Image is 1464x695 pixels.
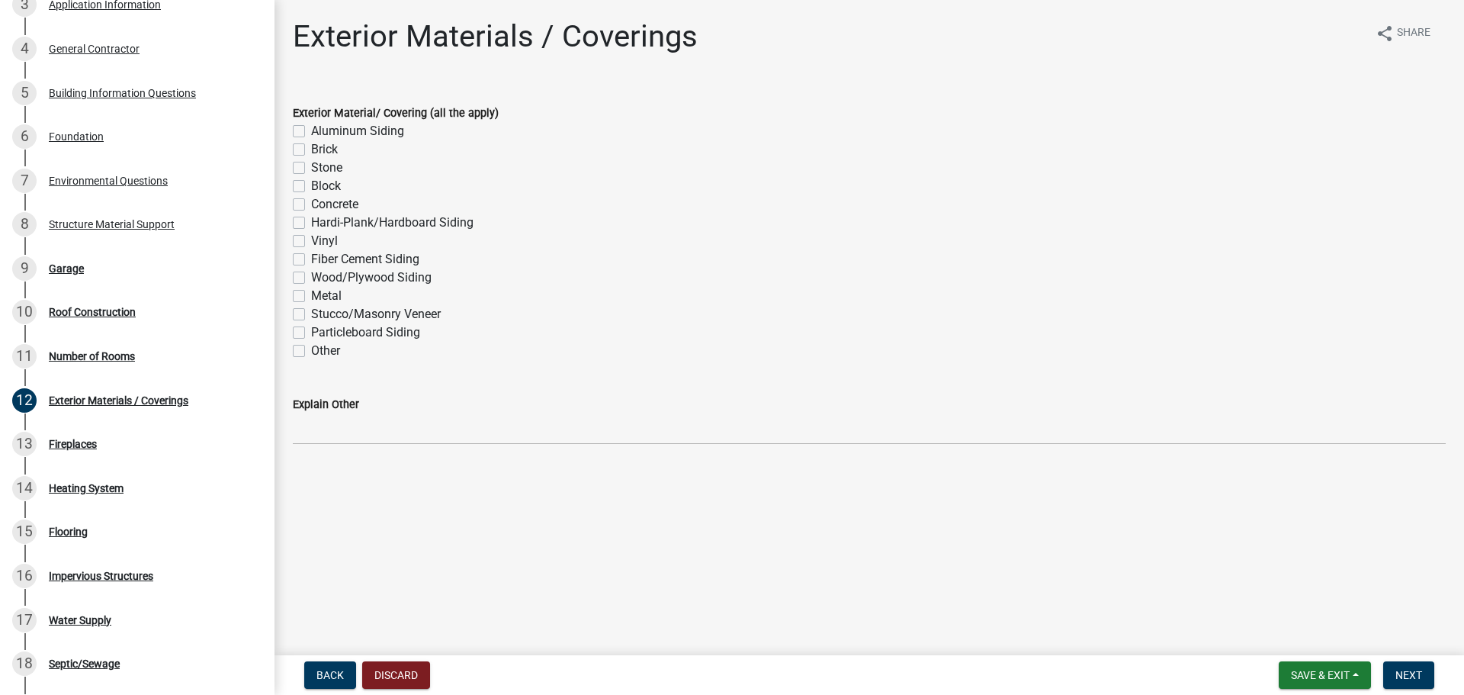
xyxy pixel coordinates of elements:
[12,37,37,61] div: 4
[12,476,37,500] div: 14
[1291,669,1350,681] span: Save & Exit
[12,344,37,368] div: 11
[311,305,441,323] label: Stucco/Masonry Veneer
[12,432,37,456] div: 13
[49,43,140,54] div: General Contractor
[1279,661,1371,689] button: Save & Exit
[12,564,37,588] div: 16
[49,263,84,274] div: Garage
[49,88,196,98] div: Building Information Questions
[49,615,111,626] div: Water Supply
[12,256,37,281] div: 9
[311,232,338,250] label: Vinyl
[12,520,37,544] div: 15
[49,571,153,581] div: Impervious Structures
[311,250,419,269] label: Fiber Cement Siding
[293,18,698,55] h1: Exterior Materials / Coverings
[316,669,344,681] span: Back
[49,483,124,494] div: Heating System
[49,395,188,406] div: Exterior Materials / Coverings
[304,661,356,689] button: Back
[12,124,37,149] div: 6
[293,400,359,410] label: Explain Other
[293,108,499,119] label: Exterior Material/ Covering (all the apply)
[49,175,168,186] div: Environmental Questions
[1376,24,1394,43] i: share
[49,658,120,669] div: Septic/Sewage
[49,307,136,317] div: Roof Construction
[311,269,432,287] label: Wood/Plywood Siding
[12,300,37,324] div: 10
[49,131,104,142] div: Foundation
[311,140,338,159] label: Brick
[311,159,342,177] label: Stone
[1383,661,1434,689] button: Next
[49,526,88,537] div: Flooring
[1395,669,1422,681] span: Next
[311,287,342,305] label: Metal
[311,323,420,342] label: Particleboard Siding
[49,219,175,230] div: Structure Material Support
[12,652,37,676] div: 18
[1397,24,1430,43] span: Share
[311,177,341,195] label: Block
[49,351,135,362] div: Number of Rooms
[362,661,430,689] button: Discard
[12,169,37,193] div: 7
[12,81,37,105] div: 5
[311,342,340,360] label: Other
[311,195,358,214] label: Concrete
[12,212,37,236] div: 8
[311,214,474,232] label: Hardi-Plank/Hardboard Siding
[12,388,37,413] div: 12
[1363,18,1443,48] button: shareShare
[12,608,37,632] div: 17
[311,122,404,140] label: Aluminum Siding
[49,439,97,449] div: Fireplaces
